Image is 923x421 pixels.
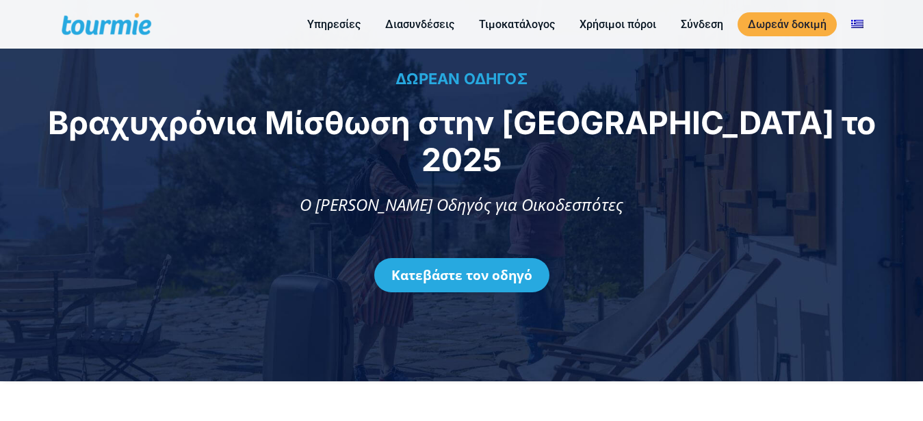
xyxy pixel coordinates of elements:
a: Χρήσιμοι πόροι [569,16,666,33]
a: Διασυνδέσεις [375,16,465,33]
span: Βραχυχρόνια Μίσθωση στην [GEOGRAPHIC_DATA] το 2025 [48,103,876,179]
span: ΔΩΡΕΑΝ ΟΔΗΓΟΣ [395,70,528,88]
a: Τιμοκατάλογος [469,16,565,33]
a: Κατεβάστε τον οδηγό [374,258,549,292]
a: Υπηρεσίες [297,16,371,33]
a: Δωρεάν δοκιμή [738,12,837,36]
a: Σύνδεση [671,16,733,33]
span: Ο [PERSON_NAME] Οδηγός για Οικοδεσπότες [300,193,623,216]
